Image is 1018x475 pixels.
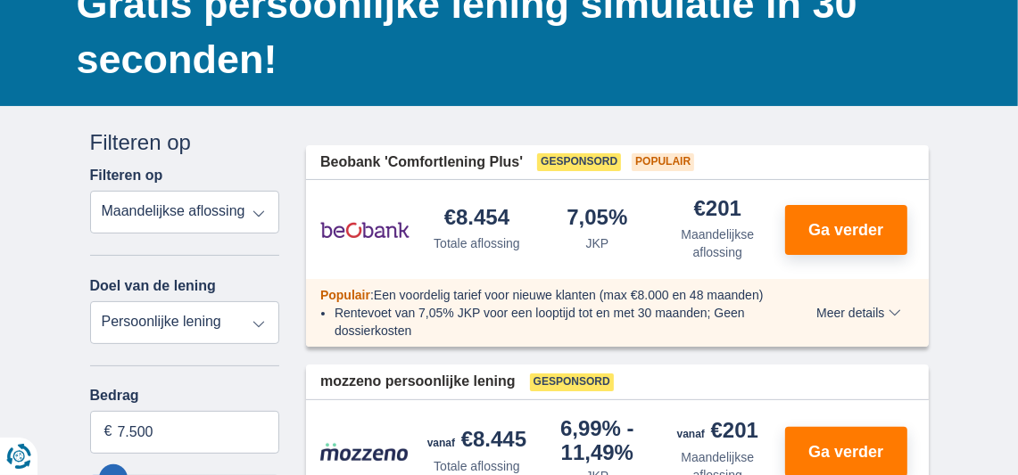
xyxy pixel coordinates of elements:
[104,422,112,442] span: €
[320,208,410,252] img: product.pl.alt Beobank
[665,225,771,261] div: Maandelijkse aflossing
[803,306,914,320] button: Meer details
[434,234,520,252] div: Totale aflossing
[374,288,764,302] span: Een voordelig tarief voor nieuwe klanten (max €8.000 en 48 maanden)
[434,457,520,475] div: Totale aflossing
[586,234,609,252] div: JKP
[306,286,792,304] div: :
[444,207,509,231] div: €8.454
[537,153,621,171] span: Gesponsord
[335,304,778,340] li: Rentevoet van 7,05% JKP voor een looptijd tot en met 30 maanden; Geen dossierkosten
[90,278,216,294] label: Doel van de lening
[785,205,907,255] button: Ga verder
[544,418,650,463] div: 6,99%
[90,127,280,158] div: Filteren op
[808,222,883,238] span: Ga verder
[694,198,741,222] div: €201
[632,153,694,171] span: Populair
[427,429,526,454] div: €8.445
[320,372,516,392] span: mozzeno persoonlijke lening
[816,307,900,319] span: Meer details
[90,168,163,184] label: Filteren op
[90,388,280,404] label: Bedrag
[677,420,758,445] div: €201
[530,373,614,391] span: Gesponsord
[320,442,410,462] img: product.pl.alt Mozzeno
[808,444,883,460] span: Ga verder
[320,288,370,302] span: Populair
[320,152,523,173] span: Beobank 'Comfortlening Plus'
[567,207,627,231] div: 7,05%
